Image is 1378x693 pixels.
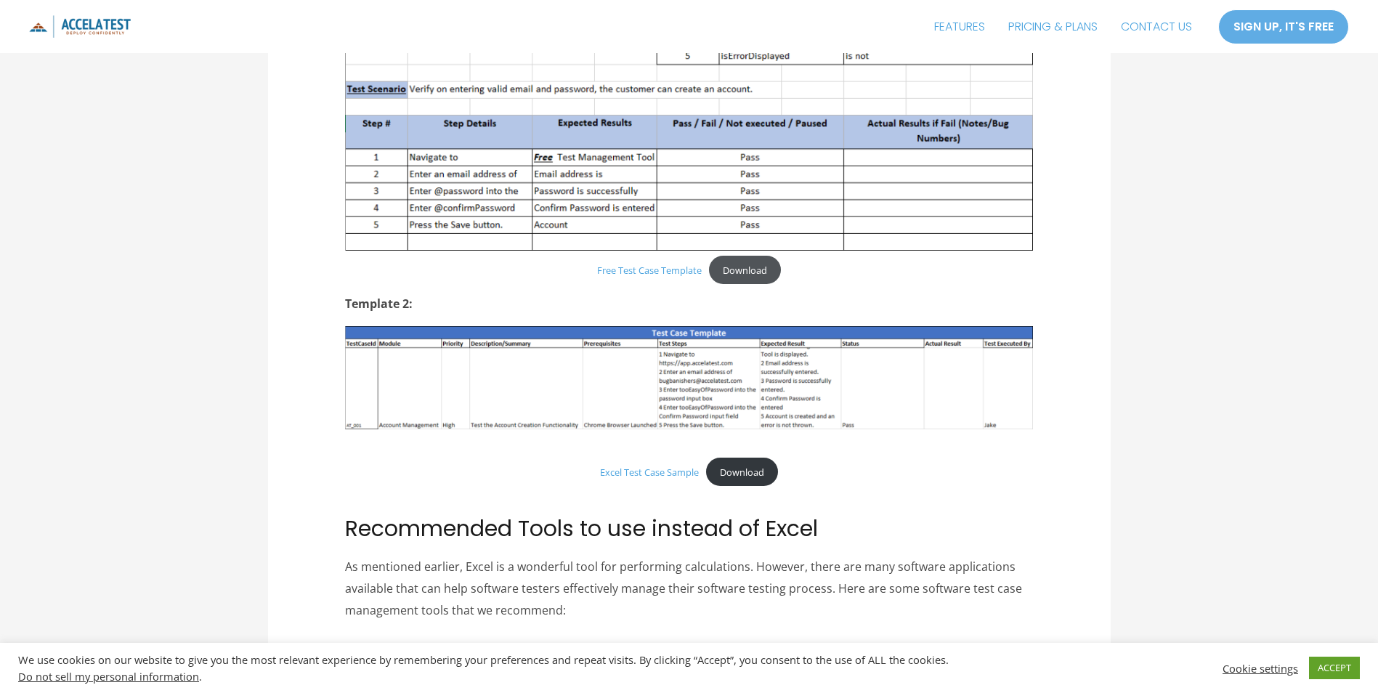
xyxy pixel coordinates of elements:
[18,670,957,683] div: .
[345,556,1033,621] p: As mentioned earlier, Excel is a wonderful tool for performing calculations. However, there are m...
[709,256,781,284] a: Download
[706,458,778,486] a: Download
[923,9,997,45] a: FEATURES
[18,653,957,683] div: We use cookies on our website to give you the most relevant experience by remembering your prefer...
[1309,657,1360,679] a: ACCEPT
[18,669,199,684] a: Do not sell my personal information
[345,513,818,544] span: Recommended Tools to use instead of Excel
[997,9,1109,45] a: PRICING & PLANS
[923,9,1204,45] nav: Site Navigation
[1218,9,1349,44] a: SIGN UP, IT'S FREE
[29,15,131,38] img: icon
[1109,9,1204,45] a: CONTACT US
[345,296,413,312] strong: Template 2:
[597,264,702,277] a: Free Test Case Template
[1223,662,1298,675] a: Cookie settings
[600,466,699,479] a: Excel Test Case Sample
